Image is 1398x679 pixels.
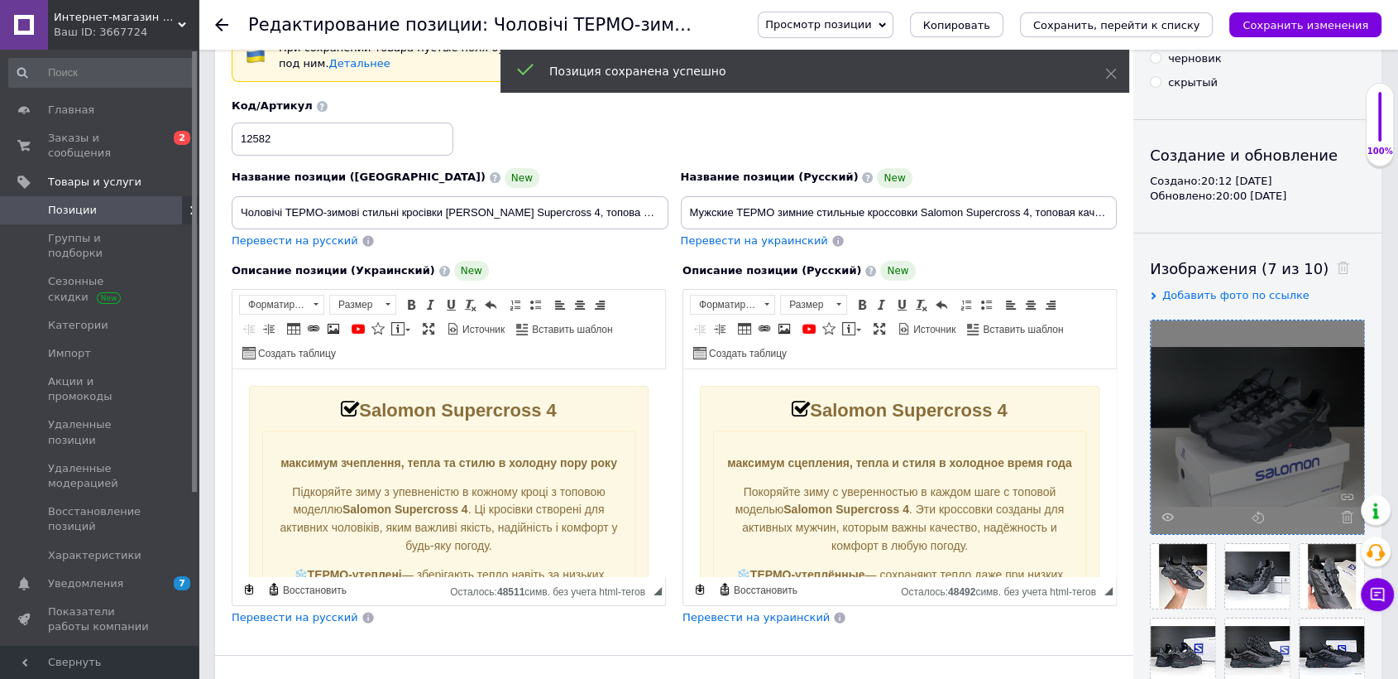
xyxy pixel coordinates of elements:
span: Удаленные позиции [48,417,153,447]
div: скрытый [1168,75,1218,90]
span: 2 [174,131,190,145]
span: Вставить шаблон [980,323,1063,337]
span: Перетащите для изменения размера [1104,587,1113,595]
a: Размер [780,295,847,315]
a: По левому краю [1002,296,1020,314]
div: 100% [1367,146,1393,157]
a: По правому краю [591,296,609,314]
a: Курсив (Ctrl+I) [873,296,891,314]
a: По левому краю [551,296,569,314]
a: Изображение [775,320,793,338]
a: Таблица [735,320,754,338]
a: Добавить видео с YouTube [349,320,367,338]
a: Создать таблицу [691,344,789,362]
a: Вставить / удалить маркированный список [977,296,995,314]
span: Акции и промокоды [48,374,153,404]
a: Убрать форматирование [912,296,931,314]
strong: ТЕРМО-утеплённые [67,199,182,212]
div: Подсчет символов [901,582,1104,598]
span: Показатели работы компании [48,604,153,634]
button: Чат с покупателем [1361,578,1394,611]
a: Вставить шаблон [514,320,615,338]
div: Обновлено: 20:00 [DATE] [1150,189,1365,204]
span: Добавить фото по ссылке [1162,289,1309,301]
a: Вставить сообщение [389,320,413,338]
span: Позиции [48,203,97,218]
a: Уменьшить отступ [691,320,709,338]
span: Восстановить [280,584,347,598]
span: Импорт [48,346,91,361]
span: Заказы и сообщения [48,131,153,161]
span: 48492 [948,586,975,598]
a: Источник [895,320,958,338]
span: New [880,261,915,281]
span: Просмотр позиции [765,18,871,31]
span: Группы и подборки [48,231,153,261]
span: Интернет-магазин "DEMI" [54,10,178,25]
span: Вставить шаблон [529,323,612,337]
span: Описание позиции (Русский) [682,264,861,277]
span: Копировать [923,19,990,31]
a: Подчеркнутый (Ctrl+U) [442,296,460,314]
a: Вставить / удалить маркированный список [526,296,544,314]
strong: ТЕРМО-утеплені [75,199,170,212]
span: Форматирование [240,296,308,314]
span: Название позиции (Русский) [681,171,859,183]
button: Сохранить изменения [1229,12,1381,37]
span: 48511 [497,586,524,598]
input: Например, H&M женское платье зеленое 38 размер вечернее макси с блестками [681,196,1118,229]
a: Сделать резервную копию сейчас [240,580,258,599]
span: Удаленные модерацией [48,461,153,491]
span: Форматирование [691,296,759,314]
iframe: Визуальный текстовый редактор, 20ABAE95-5A26-44FB-82C1-08647F87763B [232,369,665,576]
span: Описание позиции (Украинский) [232,264,435,277]
a: Убрать форматирование [462,296,480,314]
span: Главная [48,103,94,118]
div: Позиция сохранена успешно [549,63,1064,79]
a: Изображение [324,320,342,338]
div: Подсчет символов [450,582,654,598]
span: Восстановить [731,584,797,598]
a: Восстановить [716,580,800,599]
span: New [454,261,489,281]
a: Размер [329,295,396,315]
a: Отменить (Ctrl+Z) [481,296,500,314]
div: Создано: 20:12 [DATE] [1150,174,1365,189]
button: Копировать [910,12,1003,37]
button: Сохранить, перейти к списку [1020,12,1214,37]
span: Создать таблицу [256,347,336,361]
span: Размер [781,296,831,314]
span: New [877,168,912,188]
i: Сохранить, перейти к списку [1033,19,1200,31]
i: Сохранить изменения [1242,19,1368,31]
iframe: Визуальный текстовый редактор, CF57CE24-5DD1-42B6-8DA7-D10A12D666EF [683,369,1116,576]
span: Товары и услуги [48,175,141,190]
a: Вставить сообщение [840,320,864,338]
a: Таблица [285,320,303,338]
span: Название позиции ([GEOGRAPHIC_DATA]) [232,171,486,183]
div: черновик [1168,51,1221,66]
a: Восстановить [265,580,349,599]
span: Категории [48,318,108,333]
input: Например, H&M женское платье зеленое 38 размер вечернее макси с блестками [232,196,668,229]
div: 100% Качество заполнения [1366,83,1394,166]
a: Развернуть [870,320,888,338]
span: 7 [174,576,190,590]
span: New [505,168,539,188]
span: ❄️ — зберігають тепло навіть за низьких температур. 💧 — не бояться снігу, вологи та сльоти. 👣 — ч... [47,199,385,411]
span: Размер [330,296,380,314]
a: Вставить иконку [369,320,387,338]
a: Развернуть [419,320,438,338]
a: Полужирный (Ctrl+B) [853,296,871,314]
input: Поиск [8,58,194,88]
div: Ваш ID: 3667724 [54,25,199,40]
a: Вставить шаблон [965,320,1065,338]
div: Создание и обновление [1150,145,1365,166]
a: Увеличить отступ [260,320,278,338]
a: Добавить видео с YouTube [800,320,818,338]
